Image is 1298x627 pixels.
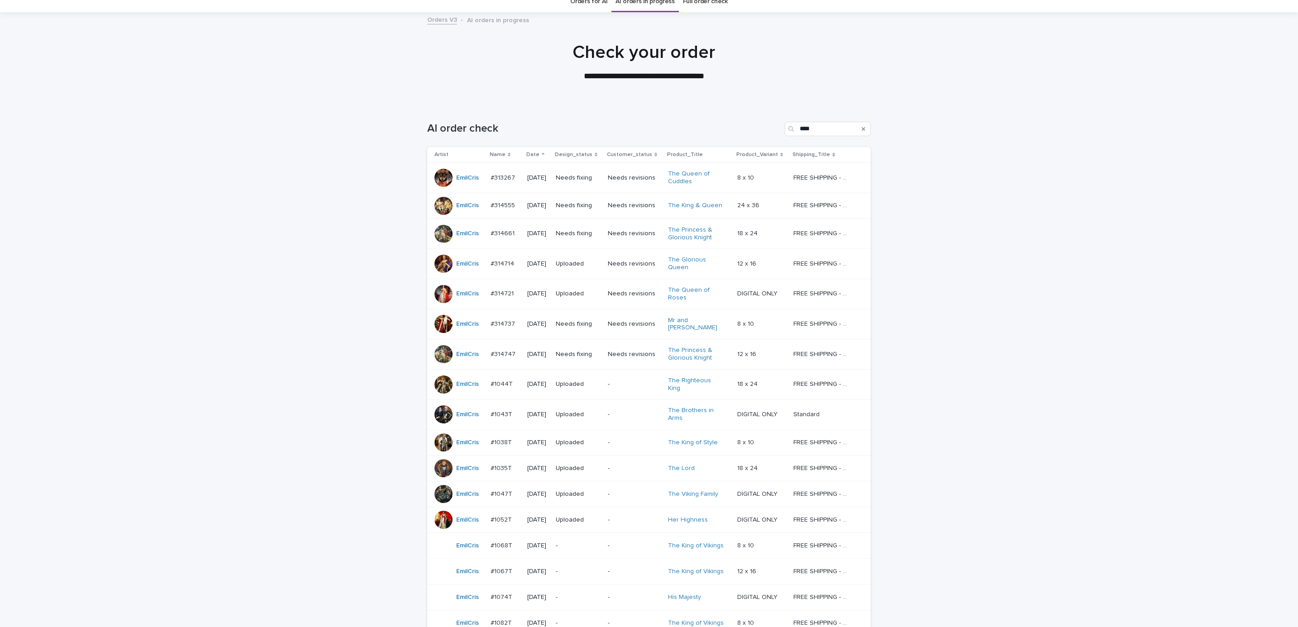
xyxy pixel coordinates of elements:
[491,228,516,237] p: #314661
[527,202,549,209] p: [DATE]
[456,594,479,601] a: EmilCris
[737,409,779,418] p: DIGITAL ONLY
[737,318,756,328] p: 8 x 10
[737,172,756,182] p: 8 x 10
[456,320,479,328] a: EmilCris
[737,200,761,209] p: 24 x 36
[556,542,601,550] p: -
[527,516,549,524] p: [DATE]
[608,290,661,298] p: Needs revisions
[556,516,601,524] p: Uploaded
[668,226,725,242] a: The Princess & Glorious Knight
[785,122,871,136] input: Search
[556,290,601,298] p: Uploaded
[793,200,852,209] p: FREE SHIPPING - preview in 1-2 business days, after your approval delivery will take 5-10 b.d.
[527,439,549,446] p: [DATE]
[667,150,703,160] p: Product_Title
[527,594,549,601] p: [DATE]
[427,279,871,309] tr: EmilCris #314721#314721 [DATE]UploadedNeeds revisionsThe Queen of Roses DIGITAL ONLYDIGITAL ONLY ...
[456,465,479,472] a: EmilCris
[793,566,852,575] p: FREE SHIPPING - preview in 1-2 business days, after your approval delivery will take 5-10 b.d.
[427,455,871,481] tr: EmilCris #1035T#1035T [DATE]Uploaded-The Lord 18 x 2418 x 24 FREE SHIPPING - preview in 1-2 busin...
[427,429,871,455] tr: EmilCris #1038T#1038T [DATE]Uploaded-The King of Style 8 x 108 x 10 FREE SHIPPING - preview in 1-...
[793,489,852,498] p: FREE SHIPPING - preview in 1-2 business days, after your approval delivery will take 5-10 b.d.
[793,288,852,298] p: FREE SHIPPING - preview in 1-2 business days, after your approval delivery will take 5-10 b.d.
[737,592,779,601] p: DIGITAL ONLY
[491,617,514,627] p: #1082T
[608,380,661,388] p: -
[427,481,871,507] tr: EmilCris #1047T#1047T [DATE]Uploaded-The Viking Family DIGITAL ONLYDIGITAL ONLY FREE SHIPPING - p...
[456,230,479,237] a: EmilCris
[556,439,601,446] p: Uploaded
[668,286,725,302] a: The Queen of Roses
[527,380,549,388] p: [DATE]
[793,463,852,472] p: FREE SHIPPING - preview in 1-2 business days, after your approval delivery will take 5-10 b.d.
[668,407,725,422] a: The Brothers in Arms
[737,540,756,550] p: 8 x 10
[427,369,871,399] tr: EmilCris #1044T#1044T [DATE]Uploaded-The Righteous King 18 x 2418 x 24 FREE SHIPPING - preview in...
[793,437,852,446] p: FREE SHIPPING - preview in 1-2 business days, after your approval delivery will take 5-10 b.d.
[491,463,514,472] p: #1035T
[491,349,517,358] p: #314747
[556,174,601,182] p: Needs fixing
[527,174,549,182] p: [DATE]
[668,542,724,550] a: The King of Vikings
[793,617,852,627] p: FREE SHIPPING - preview in 1-2 business days, after your approval delivery will take 5-10 b.d.
[467,14,529,24] p: AI orders in progress
[668,256,725,271] a: The Glorious Queen
[668,317,725,332] a: Mr and [PERSON_NAME]
[608,465,661,472] p: -
[608,202,661,209] p: Needs revisions
[527,619,549,627] p: [DATE]
[668,170,725,185] a: The Queen of Cuddles
[792,150,830,160] p: Shipping_Title
[527,465,549,472] p: [DATE]
[668,594,701,601] a: His Majesty
[668,490,718,498] a: The Viking Family
[427,558,871,584] tr: EmilCris #1067T#1067T [DATE]--The King of Vikings 12 x 1612 x 16 FREE SHIPPING - preview in 1-2 b...
[427,399,871,430] tr: EmilCris #1043T#1043T [DATE]Uploaded-The Brothers in Arms DIGITAL ONLYDIGITAL ONLY StandardStandard
[737,228,759,237] p: 18 x 24
[427,122,781,135] h1: AI order check
[668,568,724,575] a: The King of Vikings
[427,14,457,24] a: Orders V3
[737,349,758,358] p: 12 x 16
[456,516,479,524] a: EmilCris
[608,516,661,524] p: -
[491,318,517,328] p: #314737
[737,437,756,446] p: 8 x 10
[427,193,871,218] tr: EmilCris #314555#314555 [DATE]Needs fixingNeeds revisionsThe King & Queen 24 x 3624 x 36 FREE SHI...
[793,318,852,328] p: FREE SHIPPING - preview in 1-2 business days, after your approval delivery will take 5-10 b.d.
[608,619,661,627] p: -
[490,150,506,160] p: Name
[737,566,758,575] p: 12 x 16
[608,594,661,601] p: -
[527,351,549,358] p: [DATE]
[456,351,479,358] a: EmilCris
[491,489,514,498] p: #1047T
[456,380,479,388] a: EmilCris
[491,172,517,182] p: #313267
[527,320,549,328] p: [DATE]
[491,288,515,298] p: #314721
[527,542,549,550] p: [DATE]
[608,439,661,446] p: -
[556,380,601,388] p: Uploaded
[793,228,852,237] p: FREE SHIPPING - preview in 1-2 business days, after your approval delivery will take 5-10 b.d.
[491,200,517,209] p: #314555
[668,465,695,472] a: The Lord
[668,347,725,362] a: The Princess & Glorious Knight
[668,202,722,209] a: The King & Queen
[736,150,778,160] p: Product_Variant
[608,260,661,268] p: Needs revisions
[427,532,871,558] tr: EmilCris #1068T#1068T [DATE]--The King of Vikings 8 x 108 x 10 FREE SHIPPING - preview in 1-2 bus...
[527,490,549,498] p: [DATE]
[556,260,601,268] p: Uploaded
[668,377,725,392] a: The Righteous King
[737,379,759,388] p: 18 x 24
[793,409,821,418] p: Standard
[555,150,592,160] p: Design_status
[427,339,871,370] tr: EmilCris #314747#314747 [DATE]Needs fixingNeeds revisionsThe Princess & Glorious Knight 12 x 1612...
[527,290,549,298] p: [DATE]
